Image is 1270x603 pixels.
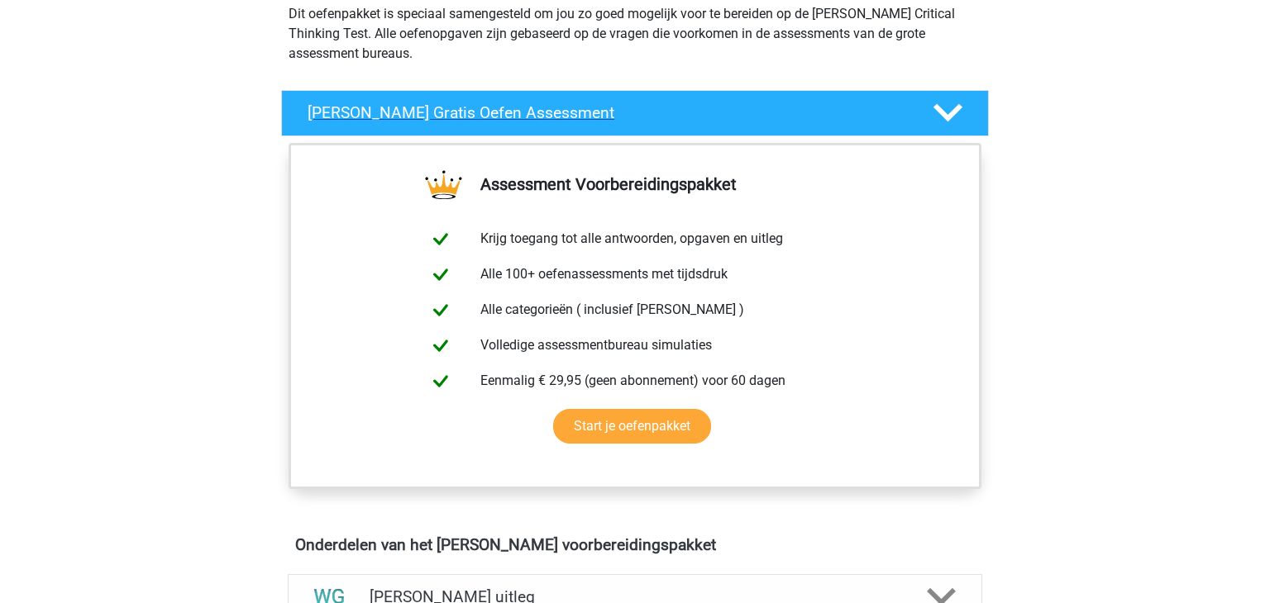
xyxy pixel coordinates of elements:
[553,409,711,444] a: Start je oefenpakket
[308,103,906,122] h4: [PERSON_NAME] Gratis Oefen Assessment
[289,4,981,64] p: Dit oefenpakket is speciaal samengesteld om jou zo goed mogelijk voor te bereiden op de [PERSON_N...
[295,535,975,554] h4: Onderdelen van het [PERSON_NAME] voorbereidingspakket
[275,90,995,136] a: [PERSON_NAME] Gratis Oefen Assessment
